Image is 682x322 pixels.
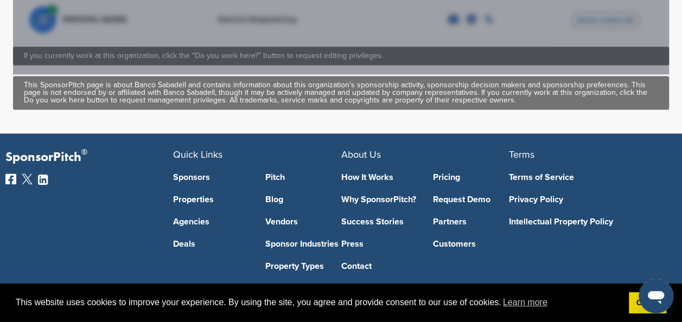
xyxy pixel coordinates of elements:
[265,217,341,226] a: Vendors
[81,145,87,159] span: ®
[173,195,249,204] a: Properties
[433,217,509,226] a: Partners
[22,173,33,184] img: Twitter
[509,195,660,204] a: Privacy Policy
[173,217,249,226] a: Agencies
[341,217,417,226] a: Success Stories
[433,173,509,182] a: Pricing
[629,292,666,314] a: dismiss cookie message
[509,173,660,182] a: Terms of Service
[265,240,341,248] a: Sponsor Industries
[341,262,417,271] a: Contact
[509,149,534,160] span: Terms
[433,240,509,248] a: Customers
[433,195,509,204] a: Request Demo
[173,173,249,182] a: Sponsors
[341,149,381,160] span: About Us
[265,195,341,204] a: Blog
[173,149,222,160] span: Quick Links
[16,294,620,311] span: This website uses cookies to improve your experience. By using the site, you agree and provide co...
[509,217,660,226] a: Intellectual Property Policy
[501,294,549,311] a: learn more about cookies
[24,81,658,104] div: This SponsorPitch page is about Banco Sabadell and contains information about this organization's...
[173,240,249,248] a: Deals
[265,262,341,271] a: Property Types
[341,195,417,204] a: Why SponsorPitch?
[639,279,673,313] iframe: Button to launch messaging window
[5,150,173,165] p: SponsorPitch
[341,173,417,182] a: How It Works
[341,240,417,248] a: Press
[5,173,16,184] img: Facebook
[265,173,341,182] a: Pitch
